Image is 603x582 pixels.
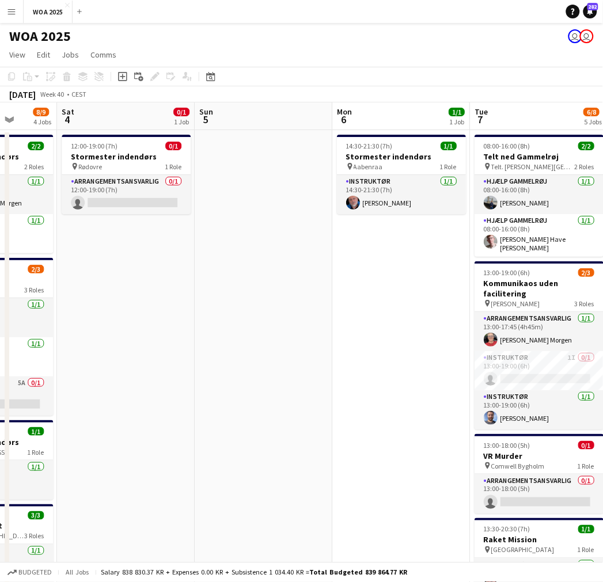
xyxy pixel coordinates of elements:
[584,117,602,126] div: 5 Jobs
[199,106,213,117] span: Sun
[337,135,466,214] app-job-card: 14:30-21:30 (7h)1/1Stormester indendørs Aabenraa1 RoleInstruktør1/114:30-21:30 (7h)[PERSON_NAME]
[71,142,117,150] span: 12:00-19:00 (7h)
[491,462,545,470] span: Comwell Bygholm
[198,113,213,126] span: 5
[38,90,67,98] span: Week 40
[62,151,191,162] h3: Stormester indendørs
[24,286,44,294] span: 3 Roles
[24,1,73,23] button: WOA 2025
[63,568,91,577] span: All jobs
[165,142,181,150] span: 0/1
[484,142,530,150] span: 08:00-16:00 (8h)
[441,142,457,150] span: 1/1
[24,162,44,171] span: 2 Roles
[335,113,352,126] span: 6
[57,47,84,62] a: Jobs
[491,162,575,171] span: Telt. [PERSON_NAME][GEOGRAPHIC_DATA]
[484,525,530,534] span: 13:30-20:30 (7h)
[62,50,79,60] span: Jobs
[484,268,530,277] span: 13:00-19:00 (6h)
[9,28,71,45] h1: WOA 2025
[580,29,594,43] app-user-avatar: René Sandager
[174,117,189,126] div: 1 Job
[491,546,555,554] span: [GEOGRAPHIC_DATA]
[9,50,25,60] span: View
[28,427,44,436] span: 1/1
[62,135,191,214] app-job-card: 12:00-19:00 (7h)0/1Stormester indendørs Rødovre1 RoleArrangementsansvarlig0/112:00-19:00 (7h)
[578,441,594,450] span: 0/1
[575,299,594,308] span: 3 Roles
[90,50,116,60] span: Comms
[473,113,488,126] span: 7
[86,47,121,62] a: Comms
[173,108,189,116] span: 0/1
[337,106,352,117] span: Mon
[60,113,74,126] span: 4
[62,175,191,214] app-card-role: Arrangementsansvarlig0/112:00-19:00 (7h)
[309,568,408,577] span: Total Budgeted 839 864.77 KR
[449,108,465,116] span: 1/1
[28,142,44,150] span: 2/2
[440,162,457,171] span: 1 Role
[28,511,44,520] span: 3/3
[491,299,540,308] span: [PERSON_NAME]
[5,47,30,62] a: View
[337,175,466,214] app-card-role: Instruktør1/114:30-21:30 (7h)[PERSON_NAME]
[337,151,466,162] h3: Stormester indendørs
[484,441,530,450] span: 13:00-18:00 (5h)
[587,3,598,10] span: 282
[28,265,44,273] span: 2/3
[62,106,74,117] span: Sat
[33,108,49,116] span: 8/9
[578,462,594,470] span: 1 Role
[9,89,36,100] div: [DATE]
[37,50,50,60] span: Edit
[578,268,594,277] span: 2/3
[449,117,464,126] div: 1 Job
[78,162,102,171] span: Rødovre
[578,142,594,150] span: 2/2
[165,162,181,171] span: 1 Role
[24,532,44,541] span: 3 Roles
[568,29,582,43] app-user-avatar: Drift Drift
[354,162,383,171] span: Aabenraa
[578,525,594,534] span: 1/1
[6,566,54,579] button: Budgeted
[475,106,488,117] span: Tue
[583,108,600,116] span: 6/8
[33,117,51,126] div: 4 Jobs
[71,90,86,98] div: CEST
[575,162,594,171] span: 2 Roles
[32,47,55,62] a: Edit
[583,5,597,18] a: 282
[18,569,52,577] span: Budgeted
[578,546,594,554] span: 1 Role
[101,568,408,577] div: Salary 838 830.37 KR + Expenses 0.00 KR + Subsistence 1 034.40 KR =
[27,448,44,457] span: 1 Role
[346,142,393,150] span: 14:30-21:30 (7h)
